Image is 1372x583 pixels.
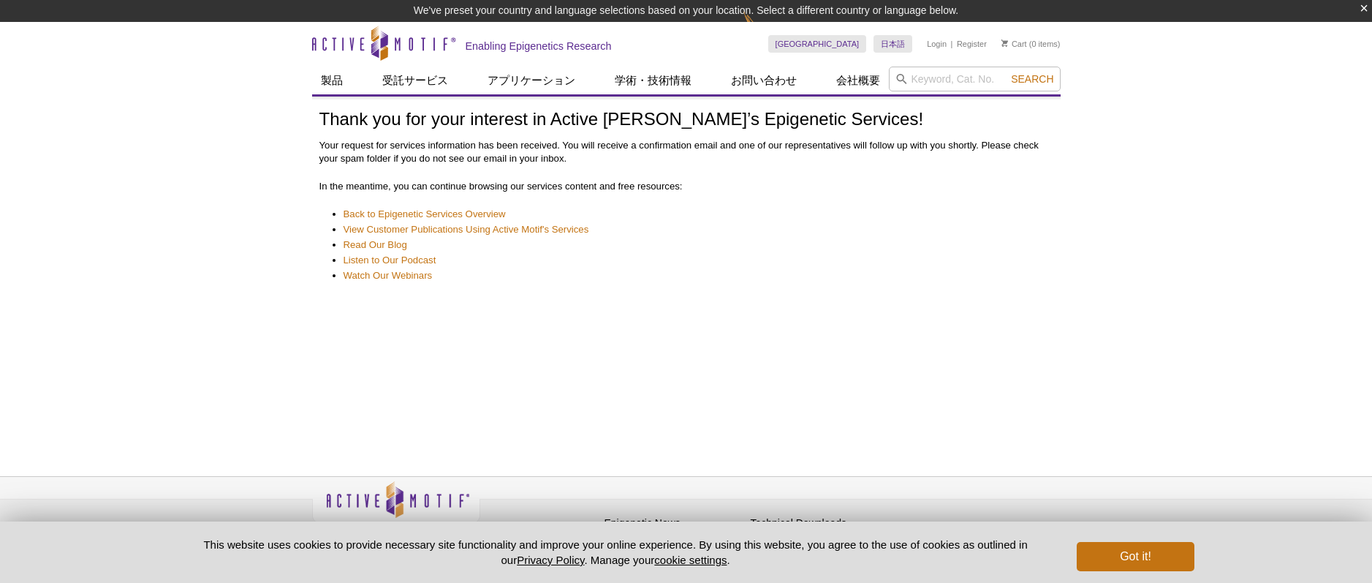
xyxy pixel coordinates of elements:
button: Got it! [1077,542,1194,571]
span: Search [1011,73,1053,85]
a: Privacy Policy [488,515,545,537]
a: Cart [1001,39,1027,49]
a: 受託サービス [374,67,457,94]
a: Back to Epigenetic Services Overview [344,208,506,221]
table: Click to Verify - This site chose Symantec SSL for secure e-commerce and confidential communicati... [897,503,1007,535]
a: View Customer Publications Using Active Motif's Services [344,223,589,236]
a: Privacy Policy [517,554,584,566]
p: This website uses cookies to provide necessary site functionality and improve your online experie... [178,537,1053,568]
a: お問い合わせ [722,67,806,94]
p: In the meantime, you can continue browsing our services content and free resources: [319,180,1053,193]
input: Keyword, Cat. No. [889,67,1061,91]
button: Search [1007,72,1058,86]
a: 日本語 [873,35,912,53]
img: Change Here [743,11,782,45]
button: cookie settings [654,554,727,566]
a: Read Our Blog [344,238,407,252]
a: Login [927,39,947,49]
p: Your request for services information has been received. You will receive a confirmation email an... [319,139,1053,165]
a: [GEOGRAPHIC_DATA] [768,35,867,53]
img: Your Cart [1001,40,1008,47]
a: 製品 [312,67,352,94]
h2: Enabling Epigenetics Research [466,40,612,53]
a: Listen to Our Podcast [344,254,436,267]
h4: Technical Downloads [751,517,890,530]
li: | [951,35,953,53]
a: 会社概要 [827,67,889,94]
a: 学術・技術情報 [606,67,700,94]
a: Register [957,39,987,49]
li: (0 items) [1001,35,1061,53]
a: アプリケーション [479,67,584,94]
h1: Thank you for your interest in Active [PERSON_NAME]’s Epigenetic Services! [319,110,1053,131]
h4: Epigenetic News [604,517,743,530]
a: Watch Our Webinars [344,269,433,282]
img: Active Motif, [312,477,480,536]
